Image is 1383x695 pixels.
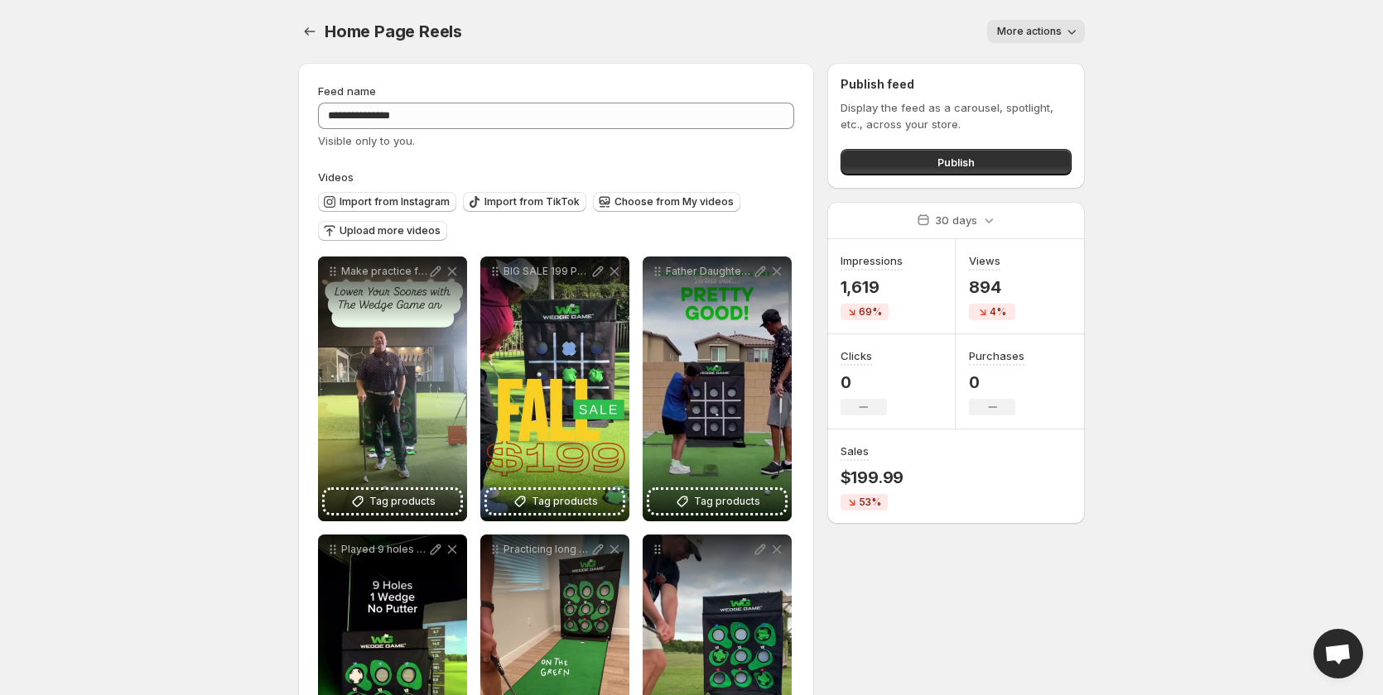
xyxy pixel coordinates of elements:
div: BIG SALE 199 PLUS - FREE SHIPPING Best Selling Short Game Net in Golf just got even Better The Fi... [480,256,629,521]
p: Played 9 holes but only with my wedge [341,543,427,556]
p: 0 [841,372,887,392]
span: Publish [937,154,975,170]
p: $199.99 [841,467,904,487]
span: 53% [859,496,881,509]
button: Tag products [487,490,623,513]
span: Visible only to you. [318,134,415,147]
span: Feed name [318,84,376,98]
span: 69% [859,305,882,319]
button: Upload more videos [318,221,447,241]
span: Videos [318,170,354,184]
p: 894 [969,277,1015,297]
span: 4% [990,305,1006,319]
h3: Purchases [969,347,1024,364]
p: 30 days [935,212,977,228]
p: 1,619 [841,277,903,297]
button: Import from Instagram [318,192,456,212]
span: Choose from My videos [614,195,734,208]
span: Import from Instagram [340,195,450,208]
p: Make practice fun to lower your scores wedgegame and orangewhipgolf golf practice golfgames short... [341,265,427,278]
p: BIG SALE 199 PLUS - FREE SHIPPING Best Selling Short Game Net in Golf just got even Better The Fi... [504,265,590,278]
span: More actions [997,25,1062,38]
p: 0 [969,372,1024,392]
h3: Clicks [841,347,872,364]
button: Tag products [649,490,785,513]
button: Publish [841,149,1072,175]
div: Open chat [1313,629,1363,678]
div: Make practice fun to lower your scores wedgegame and orangewhipgolf golf practice golfgames short... [318,256,467,521]
p: Display the feed as a carousel, spotlight, etc., across your store. [841,99,1072,132]
button: Import from TikTok [463,192,586,212]
button: More actions [987,20,1085,43]
span: Tag products [369,493,436,510]
div: Father Daughter Fun!Tag products [643,256,792,521]
span: Home Page Reels [325,22,462,41]
span: Upload more videos [340,224,441,237]
button: Choose from My videos [593,192,740,212]
span: Import from TikTok [484,195,580,208]
p: Practicing long puttsat homewith Wedge Game Our putting mat is the perfect match to sit in front ... [504,543,590,556]
p: Father Daughter Fun! [666,265,752,278]
button: Settings [298,20,321,43]
h3: Sales [841,443,869,459]
button: Tag products [325,490,460,513]
h3: Views [969,252,1000,269]
h2: Publish feed [841,76,1072,93]
span: Tag products [694,493,760,510]
h3: Impressions [841,252,903,269]
span: Tag products [532,493,598,510]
